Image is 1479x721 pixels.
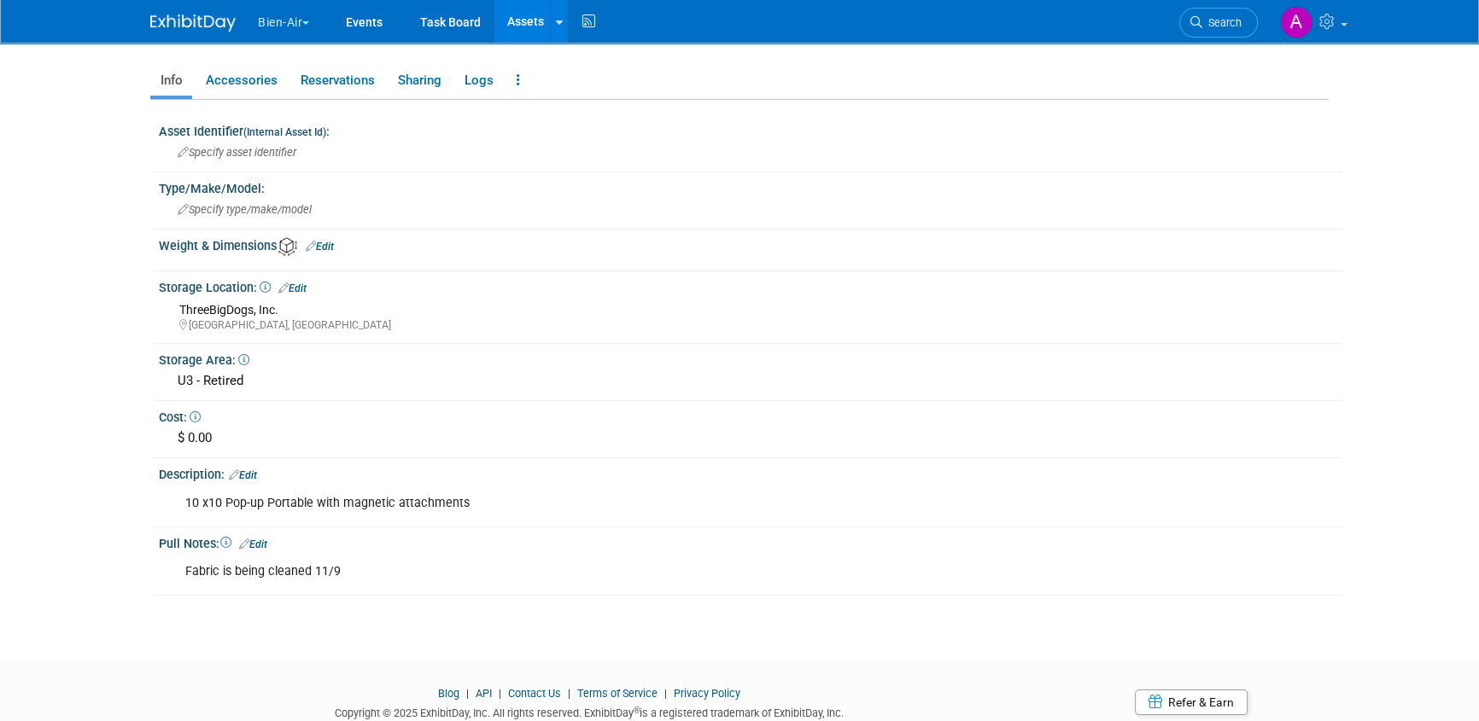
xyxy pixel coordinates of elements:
[1202,16,1242,29] span: Search
[494,687,506,700] span: |
[634,706,640,715] sup: ®
[159,233,1342,256] div: Weight & Dimensions
[173,555,1119,589] div: Fabric is being cleaned 11/9
[306,241,334,253] a: Edit
[564,687,575,700] span: |
[159,531,1342,553] div: Pull Notes:
[239,538,267,550] a: Edit
[159,462,1342,484] div: Description:
[172,425,1329,451] div: $ 0.00
[159,275,1342,297] div: Storage Location:
[196,66,287,96] a: Accessories
[290,66,384,96] a: Reservations
[172,368,1329,394] div: U3 - Retired
[179,303,278,317] span: ThreeBigDogs, Inc.
[173,486,1119,520] div: 10 x10 Pop-up Portable with magnetic attachments
[674,687,740,700] a: Privacy Policy
[476,687,492,700] a: API
[438,687,459,700] a: Blog
[388,66,451,96] a: Sharing
[454,66,503,96] a: Logs
[577,687,658,700] a: Terms of Service
[178,203,312,216] span: Specify type/make/model
[159,404,1342,426] div: Cost:
[278,237,297,256] img: Asset Weight and Dimensions
[660,687,671,700] span: |
[150,701,1028,721] div: Copyright © 2025 ExhibitDay, Inc. All rights reserved. ExhibitDay is a registered trademark of Ex...
[229,469,257,481] a: Edit
[159,353,249,367] span: Storage Area:
[179,318,1329,333] div: [GEOGRAPHIC_DATA], [GEOGRAPHIC_DATA]
[159,176,1342,197] div: Type/Make/Model:
[1135,689,1248,715] a: Refer & Earn
[508,687,561,700] a: Contact Us
[1179,8,1258,38] a: Search
[159,119,1342,140] div: Asset Identifier :
[150,15,236,32] img: ExhibitDay
[462,687,473,700] span: |
[178,146,296,159] span: Specify asset identifier
[278,282,307,294] a: Edit
[1280,6,1312,38] img: Art Stewart
[243,126,326,138] small: (Internal Asset Id)
[150,66,192,96] a: Info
